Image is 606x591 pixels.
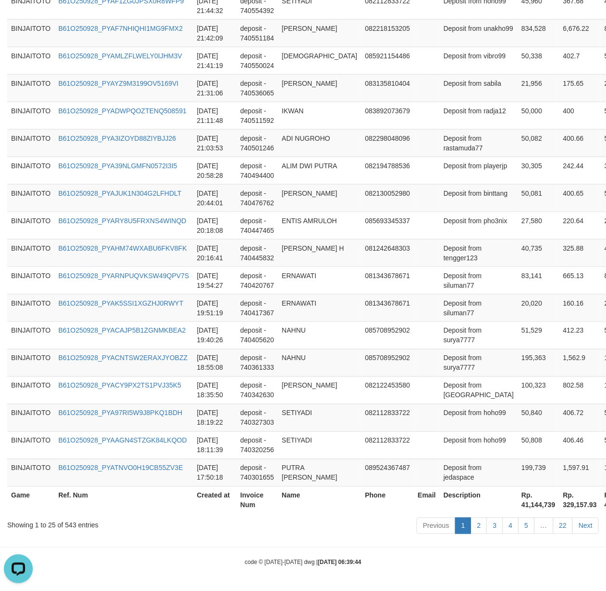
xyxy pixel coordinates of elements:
td: BINJAITOTO [7,74,54,102]
td: 27,580 [518,212,559,239]
a: B61O250928_PYADWPQOZTENQ508591 [58,107,187,115]
td: deposit - 740405620 [236,322,278,349]
td: 1,597.91 [559,459,601,486]
a: … [534,518,553,534]
td: Deposit from surya7777 [440,349,518,376]
td: PUTRA [PERSON_NAME] [278,459,362,486]
td: Deposit from surya7777 [440,322,518,349]
a: B61O250928_PYAMLZFLWELY0IJHM3V [58,52,182,60]
td: BINJAITOTO [7,129,54,157]
td: ERNAWATI [278,294,362,322]
a: Previous [417,518,455,534]
td: [DATE] 20:58:28 [193,157,236,184]
td: 082218153205 [361,19,414,47]
th: Description [440,486,518,514]
td: BINJAITOTO [7,157,54,184]
td: deposit - 740420767 [236,267,278,294]
a: 1 [455,518,471,534]
td: BINJAITOTO [7,431,54,459]
td: IKWAN [278,102,362,129]
td: BINJAITOTO [7,267,54,294]
td: BINJAITOTO [7,322,54,349]
div: Showing 1 to 25 of 543 entries [7,517,245,530]
a: B61O250928_PYAK5SSI1XGZHJ0RWYT [58,299,183,307]
a: B61O250928_PYAHM74WXABU6FKV8FK [58,244,187,252]
td: ENTIS AMRULOH [278,212,362,239]
td: 50,000 [518,102,559,129]
td: [DATE] 18:11:39 [193,431,236,459]
td: 089524367487 [361,459,414,486]
td: 175.65 [559,74,601,102]
td: Deposit from vibro99 [440,47,518,74]
td: 199,739 [518,459,559,486]
td: BINJAITOTO [7,349,54,376]
a: B61O250928_PYA97RI5W9J8PKQ1BDH [58,409,182,417]
td: 160.16 [559,294,601,322]
td: 083135810404 [361,74,414,102]
td: 085708952902 [361,349,414,376]
strong: [DATE] 06:39:44 [318,559,361,566]
a: B61O250928_PYAJUK1N304G2LFHDLT [58,189,182,197]
td: [DATE] 19:40:26 [193,322,236,349]
a: 5 [518,518,535,534]
td: [DATE] 18:55:08 [193,349,236,376]
td: deposit - 740327303 [236,404,278,431]
td: 082112833722 [361,404,414,431]
td: 082130052980 [361,184,414,212]
td: Deposit from siluman77 [440,267,518,294]
th: Game [7,486,54,514]
td: Deposit from rastamuda77 [440,129,518,157]
td: [DATE] 21:31:06 [193,74,236,102]
td: 082298048096 [361,129,414,157]
td: [DATE] 21:11:48 [193,102,236,129]
td: Deposit from hoho99 [440,431,518,459]
small: code © [DATE]-[DATE] dwg | [245,559,362,566]
td: [DATE] 19:51:19 [193,294,236,322]
td: Deposit from hoho99 [440,404,518,431]
td: 082112833722 [361,431,414,459]
td: deposit - 740342630 [236,376,278,404]
td: BINJAITOTO [7,102,54,129]
td: [DATE] 21:41:19 [193,47,236,74]
th: Phone [361,486,414,514]
td: deposit - 740445832 [236,239,278,267]
td: Deposit from sabila [440,74,518,102]
td: 50,808 [518,431,559,459]
td: NAHNU [278,349,362,376]
td: 195,363 [518,349,559,376]
a: B61O250928_PYAYZ9M3199OV5169VI [58,80,178,87]
th: Ref. Num [54,486,193,514]
td: 081242648303 [361,239,414,267]
td: BINJAITOTO [7,376,54,404]
td: Deposit from radja12 [440,102,518,129]
td: deposit - 740301655 [236,459,278,486]
td: 50,082 [518,129,559,157]
a: B61O250928_PYACNTSW2ERAXJYOBZZ [58,354,188,362]
td: [PERSON_NAME] H [278,239,362,267]
td: deposit - 740361333 [236,349,278,376]
td: [DATE] 20:18:08 [193,212,236,239]
a: B61O250928_PYA39NLGMFN0572I3I5 [58,162,177,170]
td: [DATE] 19:54:27 [193,267,236,294]
a: B61O250928_PYAF7NHIQHI1MG9FMX2 [58,25,183,32]
a: B61O250928_PYACY9PX2TS1PVJ35K5 [58,382,181,390]
td: BINJAITOTO [7,239,54,267]
td: [PERSON_NAME] [278,376,362,404]
td: 082194788536 [361,157,414,184]
a: B61O250928_PYAAGN4STZGK84LKQOD [58,437,187,444]
td: 665.13 [559,267,601,294]
td: [DATE] 18:35:50 [193,376,236,404]
td: BINJAITOTO [7,212,54,239]
a: 2 [471,518,487,534]
td: 400 [559,102,601,129]
a: B61O250928_PYATNVO0H19CB55ZV3E [58,464,183,472]
a: Next [572,518,599,534]
td: BINJAITOTO [7,459,54,486]
td: 51,529 [518,322,559,349]
td: SETIYADI [278,404,362,431]
td: 081343678671 [361,294,414,322]
th: Created at [193,486,236,514]
td: 6,676.22 [559,19,601,47]
td: deposit - 740494400 [236,157,278,184]
td: 081343678671 [361,267,414,294]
